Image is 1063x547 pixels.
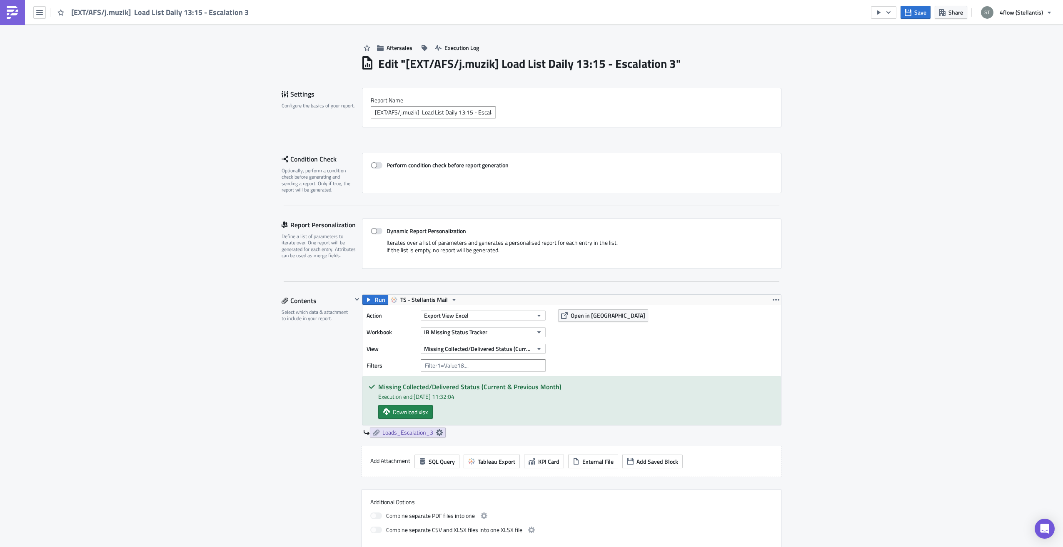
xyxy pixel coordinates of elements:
div: Contents [282,294,352,307]
label: Add Attachment [370,455,410,467]
div: Settings [282,88,362,100]
span: Open in [GEOGRAPHIC_DATA] [571,311,645,320]
input: Filter1=Value1&... [421,359,546,372]
span: [EXT/AFS/j.muzik] Load List Daily 13:15 - Escalation 3 [71,7,250,17]
strong: Perform condition check before report generation [387,161,509,169]
a: Download xlsx [378,405,433,419]
button: Export View Excel [421,311,546,321]
span: Execution Log [444,43,479,52]
button: 4flow (Stellantis) [976,3,1057,22]
button: SQL Query [414,455,459,468]
span: Export View Excel [424,311,469,320]
button: KPI Card [524,455,564,468]
span: Share [948,8,963,17]
button: Missing Collected/Delivered Status (Current & Previous Month) [421,344,546,354]
label: View [367,343,417,355]
div: Select which data & attachment to include in your report. [282,309,352,322]
button: Hide content [352,294,362,304]
div: Configure the basics of your report. [282,102,357,109]
span: Combine separate CSV and XLSX files into one XLSX file [386,525,522,535]
label: Filters [367,359,417,372]
label: Workbook [367,326,417,338]
div: Iterates over a list of parameters and generates a personalised report for each entry in the list... [371,239,773,260]
a: Loads_Escalation_3 [370,428,446,438]
span: 4flow (Stellantis) [1000,8,1043,17]
span: Combine separate PDF files into one [386,511,475,521]
body: Rich Text Area. Press ALT-0 for help. [3,3,398,10]
span: Missing Collected/Delivered Status (Current & Previous Month) [424,344,533,353]
span: Tableau Export [478,457,515,466]
span: Run [375,295,385,305]
label: Additional Options [370,498,773,506]
h1: Edit " [EXT/AFS/j.muzik] Load List Daily 13:15 - Escalation 3 " [378,56,681,71]
span: SQL Query [429,457,455,466]
button: Save [901,6,931,19]
span: Save [914,8,926,17]
span: TS - Stellantis Mail [400,295,448,305]
img: Avatar [980,5,994,20]
button: Tableau Export [464,455,520,468]
span: Loads_Escalation_3 [382,429,433,436]
button: IB Missing Status Tracker [421,327,546,337]
button: TS - Stellantis Mail [388,295,460,305]
span: IB Missing Status Tracker [424,328,487,336]
h5: Missing Collected/Delivered Status (Current & Previous Month) [378,383,775,390]
div: Condition Check [282,153,362,165]
button: Execution Log [431,41,483,54]
span: Add Saved Block [636,457,678,466]
label: Report Nam﻿e [371,97,773,104]
span: Aftersales [387,43,412,52]
button: External File [568,455,618,468]
button: Open in [GEOGRAPHIC_DATA] [558,309,648,322]
div: Open Intercom Messenger [1035,519,1055,539]
div: Optionally, perform a condition check before generating and sending a report. Only if true, the r... [282,167,357,193]
span: Download xlsx [393,408,428,416]
strong: Dynamic Report Personalization [387,226,466,235]
button: Run [362,295,388,305]
span: External File [582,457,614,466]
button: Add Saved Block [622,455,683,468]
img: PushMetrics [6,6,19,19]
div: Execution end: [DATE] 11:32:04 [378,392,775,401]
div: Report Personalization [282,219,362,231]
p: Test [3,3,398,10]
button: Share [935,6,967,19]
label: Action [367,309,417,322]
button: Aftersales [373,41,417,54]
div: Define a list of parameters to iterate over. One report will be generated for each entry. Attribu... [282,233,357,259]
span: KPI Card [538,457,559,466]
